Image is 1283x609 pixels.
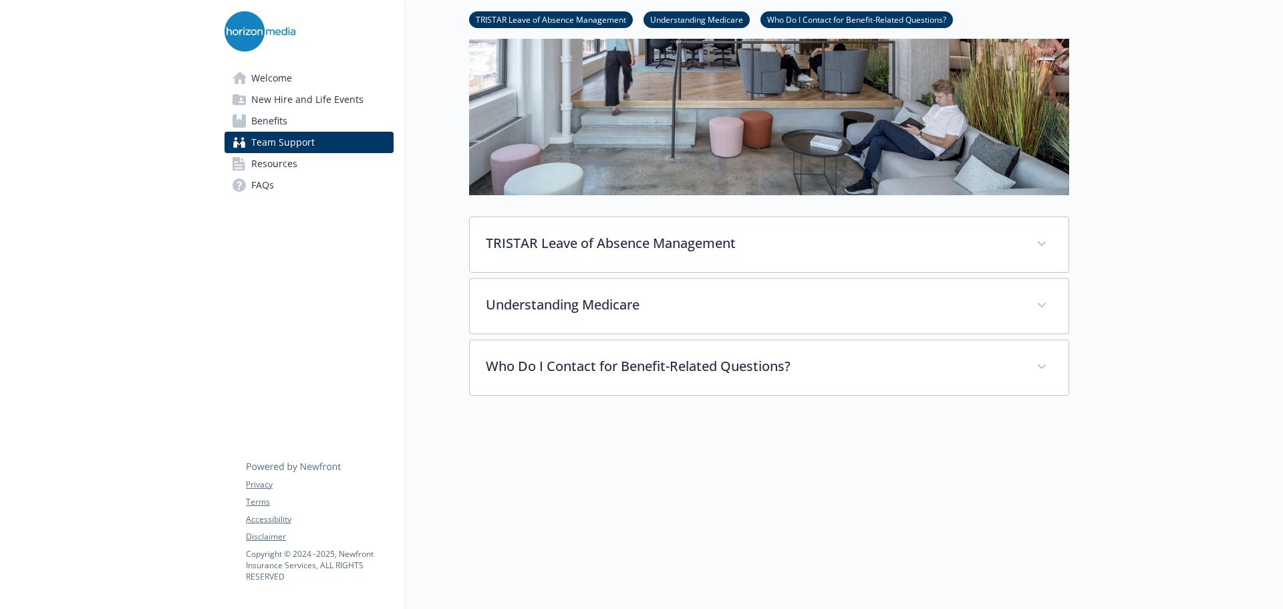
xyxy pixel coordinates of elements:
[486,356,1020,376] p: Who Do I Contact for Benefit-Related Questions?
[470,279,1068,334] div: Understanding Medicare
[251,89,364,110] span: New Hire and Life Events
[486,233,1020,253] p: TRISTAR Leave of Absence Management
[225,68,394,89] a: Welcome
[251,110,287,132] span: Benefits
[251,174,274,196] span: FAQs
[644,13,750,25] a: Understanding Medicare
[225,110,394,132] a: Benefits
[225,89,394,110] a: New Hire and Life Events
[225,174,394,196] a: FAQs
[246,513,393,525] a: Accessibility
[760,13,953,25] a: Who Do I Contact for Benefit-Related Questions?
[470,217,1068,272] div: TRISTAR Leave of Absence Management
[251,153,297,174] span: Resources
[486,295,1020,315] p: Understanding Medicare
[246,531,393,543] a: Disclaimer
[246,479,393,491] a: Privacy
[251,132,315,153] span: Team Support
[246,496,393,508] a: Terms
[225,132,394,153] a: Team Support
[225,153,394,174] a: Resources
[470,340,1068,395] div: Who Do I Contact for Benefit-Related Questions?
[469,13,633,25] a: TRISTAR Leave of Absence Management
[251,68,292,89] span: Welcome
[246,548,393,582] p: Copyright © 2024 - 2025 , Newfront Insurance Services, ALL RIGHTS RESERVED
